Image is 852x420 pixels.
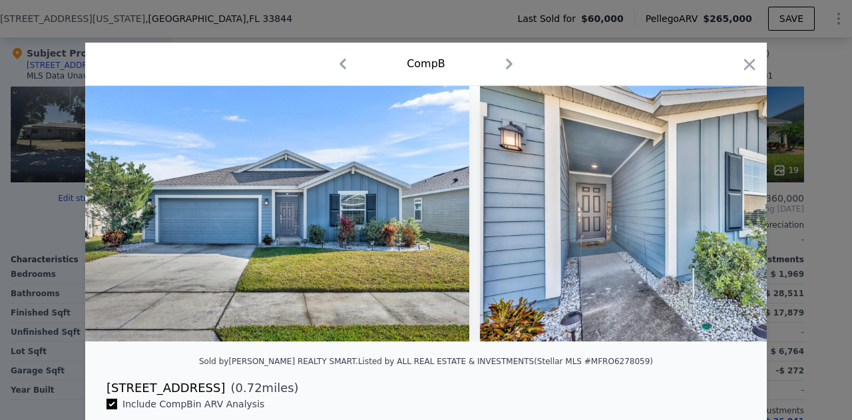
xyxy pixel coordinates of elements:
[225,379,298,397] span: ( miles)
[85,86,469,341] img: Property Img
[407,56,445,72] div: Comp B
[117,399,270,409] span: Include Comp B in ARV Analysis
[199,357,358,366] div: Sold by [PERSON_NAME] REALTY SMART .
[358,357,653,366] div: Listed by ALL REAL ESTATE & INVESTMENTS (Stellar MLS #MFRO6278059)
[106,379,225,397] div: [STREET_ADDRESS]
[236,381,262,395] span: 0.72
